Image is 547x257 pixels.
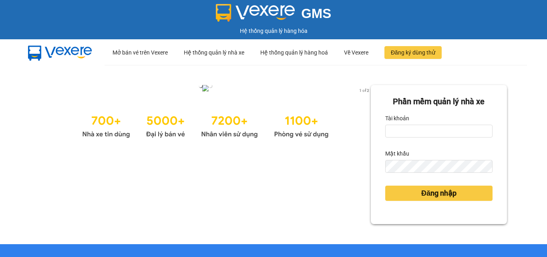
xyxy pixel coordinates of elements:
[385,112,409,125] label: Tài khoản
[184,40,244,65] div: Hệ thống quản lý nhà xe
[385,186,493,201] button: Đăng nhập
[344,40,368,65] div: Về Vexere
[385,125,493,138] input: Tài khoản
[20,39,100,66] img: mbUUG5Q.png
[113,40,168,65] div: Mở bán vé trên Vexere
[385,160,493,173] input: Mật khẩu
[384,46,442,59] button: Đăng ký dùng thử
[216,4,295,22] img: logo 2
[357,85,371,95] p: 1 of 2
[40,85,51,94] button: previous slide / item
[385,95,493,108] div: Phần mềm quản lý nhà xe
[199,84,202,87] li: slide item 1
[391,48,435,57] span: Đăng ký dùng thử
[209,84,212,87] li: slide item 2
[421,188,457,199] span: Đăng nhập
[260,40,328,65] div: Hệ thống quản lý hàng hoá
[385,147,409,160] label: Mật khẩu
[301,6,331,21] span: GMS
[216,12,332,18] a: GMS
[2,26,545,35] div: Hệ thống quản lý hàng hóa
[360,85,371,94] button: next slide / item
[82,110,329,140] img: Statistics.png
